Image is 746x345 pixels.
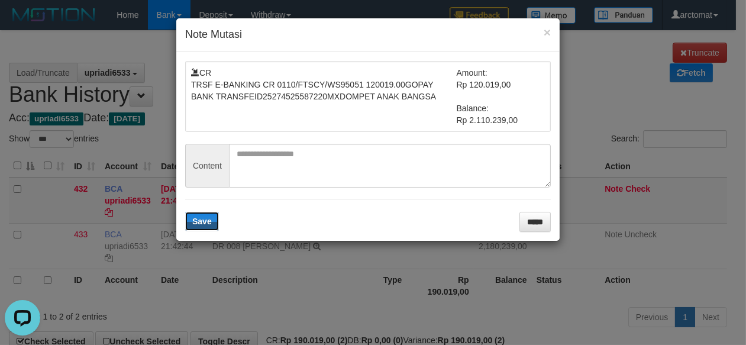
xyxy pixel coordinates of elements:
button: Save [185,212,219,231]
span: Save [192,217,212,226]
span: Content [185,144,229,188]
td: Amount: Rp 120.019,00 Balance: Rp 2.110.239,00 [457,67,545,126]
h4: Note Mutasi [185,27,551,43]
td: CR TRSF E-BANKING CR 0110/FTSCY/WS95051 120019.00GOPAY BANK TRANSFEID25274525587220MXDOMPET ANAK ... [191,67,457,126]
button: × [544,26,551,38]
button: Open LiveChat chat widget [5,5,40,40]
